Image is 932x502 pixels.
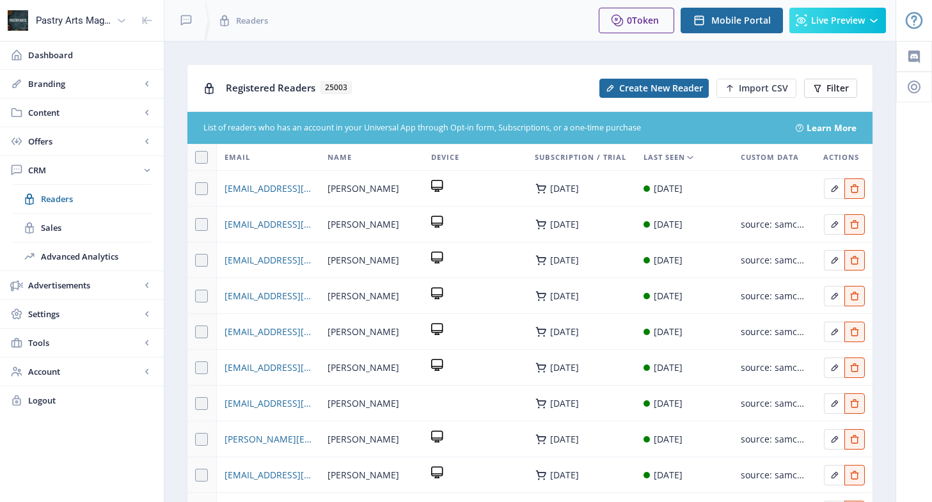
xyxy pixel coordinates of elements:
[807,122,857,134] a: Learn More
[844,324,865,336] a: Edit page
[550,255,579,265] div: [DATE]
[741,432,805,447] div: source: samcart-purchase
[28,394,154,407] span: Logout
[844,288,865,301] a: Edit page
[644,150,685,165] span: Last Seen
[431,150,459,165] span: Device
[654,181,683,196] div: [DATE]
[36,6,111,35] div: Pastry Arts Magazine
[739,83,788,93] span: Import CSV
[709,79,796,98] a: New page
[41,192,151,205] span: Readers
[225,253,313,268] a: [EMAIL_ADDRESS][DOMAIN_NAME]
[824,181,844,193] a: Edit page
[225,360,313,375] a: [EMAIL_ADDRESS][DOMAIN_NAME]
[741,288,805,304] div: source: samcart-purchase
[654,432,683,447] div: [DATE]
[824,396,844,408] a: Edit page
[28,77,141,90] span: Branding
[741,150,799,165] span: Custom Data
[654,396,683,411] div: [DATE]
[619,83,703,93] span: Create New Reader
[654,217,683,232] div: [DATE]
[320,81,352,94] span: 25003
[328,150,352,165] span: Name
[826,83,849,93] span: Filter
[550,470,579,480] div: [DATE]
[13,185,151,213] a: Readers
[28,164,141,176] span: CRM
[28,365,141,378] span: Account
[28,336,141,349] span: Tools
[844,396,865,408] a: Edit page
[741,467,805,483] div: source: samcart-purchase
[41,221,151,234] span: Sales
[824,324,844,336] a: Edit page
[226,81,315,94] span: Registered Readers
[328,181,399,196] span: [PERSON_NAME]
[592,79,709,98] a: New page
[824,432,844,444] a: Edit page
[824,360,844,372] a: Edit page
[13,214,151,242] a: Sales
[716,79,796,98] button: Import CSV
[550,184,579,194] div: [DATE]
[804,79,857,98] button: Filter
[28,135,141,148] span: Offers
[550,291,579,301] div: [DATE]
[844,360,865,372] a: Edit page
[741,360,805,375] div: source: samcart-purchase
[236,14,268,27] span: Readers
[741,396,805,411] div: source: samcart-purchase
[225,288,313,304] a: [EMAIL_ADDRESS][DOMAIN_NAME]
[28,106,141,119] span: Content
[741,253,805,268] div: source: samcart-purchase
[789,8,886,33] button: Live Preview
[824,253,844,265] a: Edit page
[550,327,579,337] div: [DATE]
[328,217,399,232] span: [PERSON_NAME]
[824,288,844,301] a: Edit page
[550,363,579,373] div: [DATE]
[225,432,313,447] a: [PERSON_NAME][EMAIL_ADDRESS][DOMAIN_NAME]
[681,8,783,33] button: Mobile Portal
[225,467,313,483] a: [EMAIL_ADDRESS][DOMAIN_NAME]
[844,217,865,229] a: Edit page
[28,279,141,292] span: Advertisements
[225,324,313,340] a: [EMAIL_ADDRESS][DOMAIN_NAME]
[225,181,313,196] a: [EMAIL_ADDRESS][DOMAIN_NAME]
[328,396,399,411] span: [PERSON_NAME]
[632,14,659,26] span: Token
[328,324,399,340] span: [PERSON_NAME]
[28,308,141,320] span: Settings
[824,467,844,480] a: Edit page
[844,432,865,444] a: Edit page
[654,324,683,340] div: [DATE]
[8,10,28,31] img: properties.app_icon.png
[599,79,709,98] button: Create New Reader
[328,253,399,268] span: [PERSON_NAME]
[550,219,579,230] div: [DATE]
[811,15,865,26] span: Live Preview
[41,250,151,263] span: Advanced Analytics
[654,253,683,268] div: [DATE]
[535,150,626,165] span: Subscription / Trial
[13,242,151,271] a: Advanced Analytics
[28,49,154,61] span: Dashboard
[328,360,399,375] span: [PERSON_NAME]
[741,324,805,340] div: source: samcart-purchase
[654,360,683,375] div: [DATE]
[225,396,313,411] a: [EMAIL_ADDRESS][DOMAIN_NAME]
[711,15,771,26] span: Mobile Portal
[824,217,844,229] a: Edit page
[225,217,313,232] a: [EMAIL_ADDRESS][DOMAIN_NAME]
[844,467,865,480] a: Edit page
